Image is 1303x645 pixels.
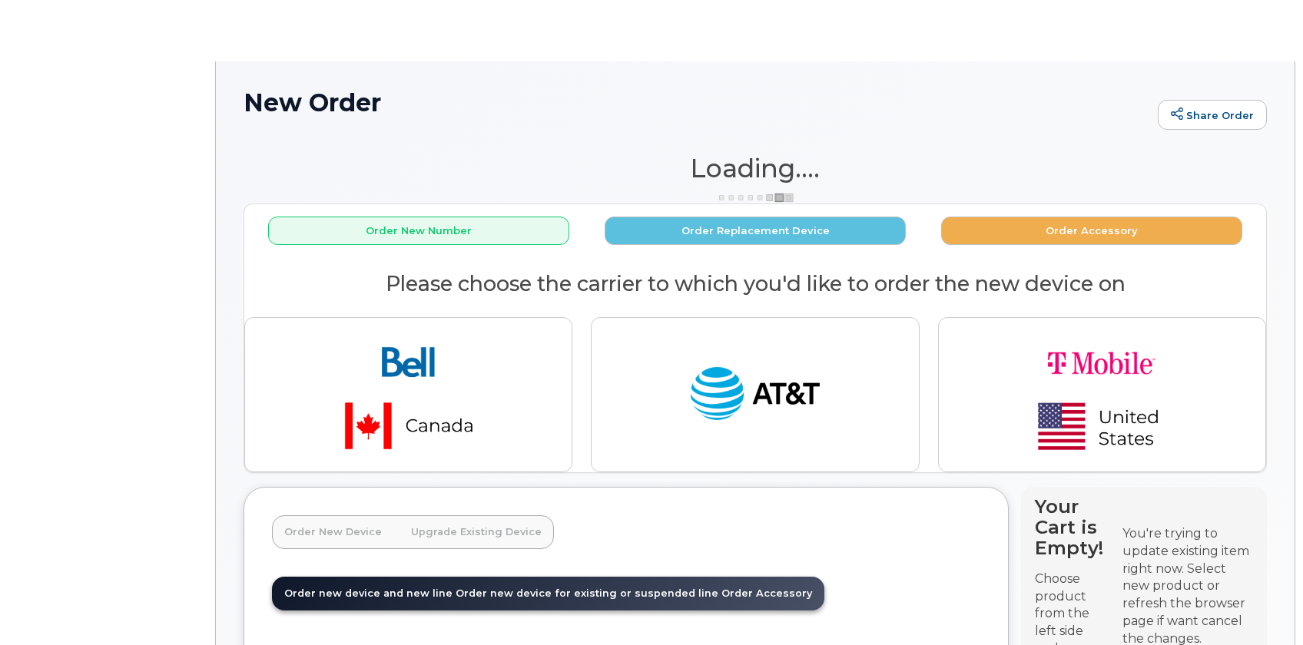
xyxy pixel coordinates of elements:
img: bell-18aeeabaf521bd2b78f928a02ee3b89e57356879d39bd386a17a7cccf8069aed.png [301,330,516,459]
img: at_t-fb3d24644a45acc70fc72cc47ce214d34099dfd970ee3ae2334e4251f9d920fd.png [688,360,822,429]
a: Upgrade Existing Device [399,515,554,549]
span: Order new device for existing or suspended line [456,587,718,599]
img: ajax-loader-3a6953c30dc77f0bf724df975f13086db4f4c1262e45940f03d1251963f1bf2e.gif [717,192,794,203]
span: Order new device and new line [284,587,453,599]
button: Order Replacement Device [605,217,906,245]
h1: New Order [244,89,1150,116]
h4: Your Cart is Empty! [1035,496,1109,558]
h2: Please choose the carrier to which you'd like to order the new device on [244,273,1266,296]
span: Order Accessory [721,587,812,599]
img: t-mobile-78392d334a420d5b7f0e63d4fa81f6287a21d394dc80d677554bb55bbab1186f.png [994,330,1209,459]
a: Share Order [1158,100,1267,131]
a: Order New Device [272,515,394,549]
h1: Loading.... [244,154,1267,182]
button: Order Accessory [941,217,1242,245]
button: Order New Number [268,217,569,245]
